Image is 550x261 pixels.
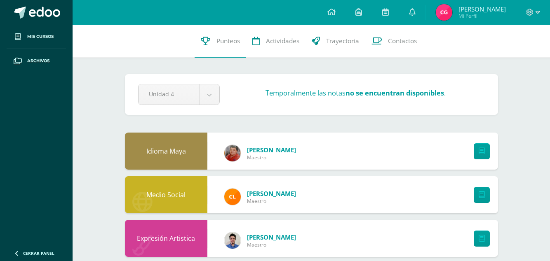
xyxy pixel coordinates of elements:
[436,4,452,21] img: cade0865447f67519f82b1ec6b4243dc.png
[247,198,296,205] span: Maestro
[23,250,54,256] span: Cerrar panel
[27,58,49,64] span: Archivos
[266,89,446,98] h3: Temporalmente las notas .
[7,25,66,49] a: Mis cursos
[266,37,299,45] span: Actividades
[224,189,241,205] img: 4d3ec4c57603b303f8c48578a9d361af.png
[346,89,444,98] strong: no se encuentran disponibles
[224,232,241,249] img: 293bfe3af6686560c4f2a33e1594db2d.png
[247,146,296,154] a: [PERSON_NAME]
[149,84,189,104] span: Unidad 4
[216,37,240,45] span: Punteos
[388,37,417,45] span: Contactos
[246,25,306,58] a: Actividades
[247,233,296,241] a: [PERSON_NAME]
[139,84,219,105] a: Unidad 4
[195,25,246,58] a: Punteos
[247,189,296,198] a: [PERSON_NAME]
[326,37,359,45] span: Trayectoria
[125,220,207,257] div: Expresión Artistica
[247,241,296,248] span: Maestro
[224,145,241,161] img: 05ddfdc08264272979358467217619c8.png
[247,154,296,161] span: Maestro
[458,5,506,13] span: [PERSON_NAME]
[125,133,207,170] div: Idioma Maya
[306,25,365,58] a: Trayectoria
[125,176,207,213] div: Medio Social
[7,49,66,73] a: Archivos
[27,33,54,40] span: Mis cursos
[365,25,423,58] a: Contactos
[458,12,506,19] span: Mi Perfil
